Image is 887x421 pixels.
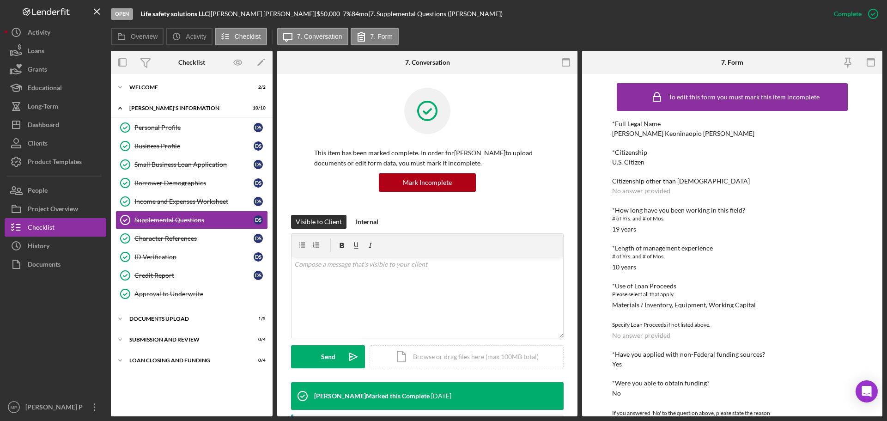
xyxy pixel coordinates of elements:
div: SUBMISSION AND REVIEW [129,337,243,342]
button: Activity [166,28,212,45]
div: U.S. Citizen [612,159,644,166]
div: 10 / 10 [249,105,266,111]
a: Personal ProfileDS [115,118,268,137]
div: D S [254,123,263,132]
div: Approval to Underwrite [134,290,267,298]
a: Income and Expenses WorksheetDS [115,192,268,211]
div: Dashboard [28,116,59,136]
div: Activity [28,23,50,44]
a: Grants [5,60,106,79]
button: People [5,181,106,200]
div: Open Intercom Messenger [856,380,878,403]
a: Credit ReportDS [115,266,268,285]
div: *How long have you been working in this field? [612,207,852,214]
div: Checklist [178,59,205,66]
button: Complete [825,5,882,23]
div: D S [254,160,263,169]
div: LOAN CLOSING AND FUNDING [129,358,243,363]
time: 2025-06-23 19:35 [431,392,451,400]
div: # of Yrs. and # of Mos. [612,252,852,261]
span: $50,000 [316,10,340,18]
div: D S [254,252,263,262]
div: 0 / 4 [249,358,266,363]
label: Overview [131,33,158,40]
button: Loans [5,42,106,60]
div: Specify Loan Proceeds if not listed above. [612,320,852,329]
button: 7. Form [351,28,399,45]
div: [PERSON_NAME] Keoninaopio [PERSON_NAME] [612,130,754,137]
button: Send [291,345,365,368]
label: 7. Form [371,33,393,40]
div: Business Profile [134,142,254,150]
div: 7 % [343,10,352,18]
div: D S [254,197,263,206]
label: Activity [186,33,206,40]
a: ID VerificationDS [115,248,268,266]
div: | [140,10,211,18]
div: *Have you applied with non-Federal funding sources? [612,351,852,358]
div: 10 years [612,263,636,271]
div: D S [254,234,263,243]
div: No answer provided [612,332,670,339]
button: History [5,237,106,255]
div: No answer provided [612,187,670,195]
div: History [28,237,49,257]
div: D S [254,271,263,280]
div: Supplemental Questions [134,216,254,224]
div: Educational [28,79,62,99]
div: [PERSON_NAME] Marked this Complete [314,392,430,400]
div: Loans [28,42,44,62]
div: *Citizenship [612,149,852,156]
div: Project Overview [28,200,78,220]
button: Activity [5,23,106,42]
button: Documents [5,255,106,274]
div: If you answered 'No' to the question above, please state the reason [612,409,852,418]
div: 7. Form [721,59,743,66]
div: 2 / 2 [249,85,266,90]
button: Long-Term [5,97,106,116]
div: Citizenship other than [DEMOGRAPHIC_DATA] [612,177,852,185]
div: Documents [28,255,61,276]
button: Visible to Client [291,215,346,229]
div: 0 / 4 [249,337,266,342]
button: Checklist [5,218,106,237]
button: MP[PERSON_NAME] P [5,398,106,416]
button: Product Templates [5,153,106,171]
a: Borrower DemographicsDS [115,174,268,192]
button: Dashboard [5,116,106,134]
a: Educational [5,79,106,97]
button: Mark Incomplete [379,173,476,192]
button: Clients [5,134,106,153]
button: 7. Conversation [277,28,348,45]
label: Checklist [235,33,261,40]
text: MP [11,405,17,410]
a: Approval to Underwrite [115,285,268,303]
p: This item has been marked complete. In order for [PERSON_NAME] to upload documents or edit form d... [314,148,541,169]
div: Clients [28,134,48,155]
div: Credit Report [134,272,254,279]
div: D S [254,215,263,225]
button: Checklist [215,28,267,45]
div: [PERSON_NAME] P [23,398,83,419]
div: D S [254,178,263,188]
div: *Were you able to obtain funding? [612,379,852,387]
div: Mark Incomplete [403,173,452,192]
div: People [28,181,48,202]
div: Grants [28,60,47,81]
label: 7. Conversation [297,33,342,40]
div: To edit this form you must mark this item incomplete [668,93,820,101]
div: Income and Expenses Worksheet [134,198,254,205]
button: Project Overview [5,200,106,218]
div: Checklist [28,218,55,239]
div: ID Verification [134,253,254,261]
button: Internal [351,215,383,229]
